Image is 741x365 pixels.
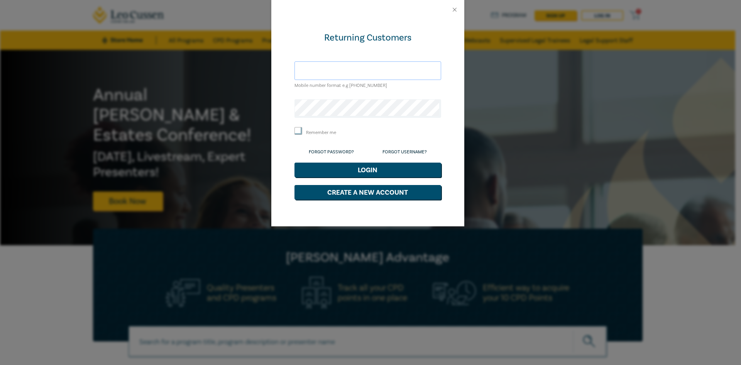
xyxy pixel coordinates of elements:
[294,32,441,44] div: Returning Customers
[294,163,441,177] button: Login
[294,185,441,200] button: Create a New Account
[294,61,441,80] input: Enter email or Mobile number
[451,6,458,13] button: Close
[382,149,427,155] a: Forgot Username?
[294,83,387,88] small: Mobile number format e.g [PHONE_NUMBER]
[306,129,336,136] label: Remember me
[309,149,354,155] a: Forgot Password?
